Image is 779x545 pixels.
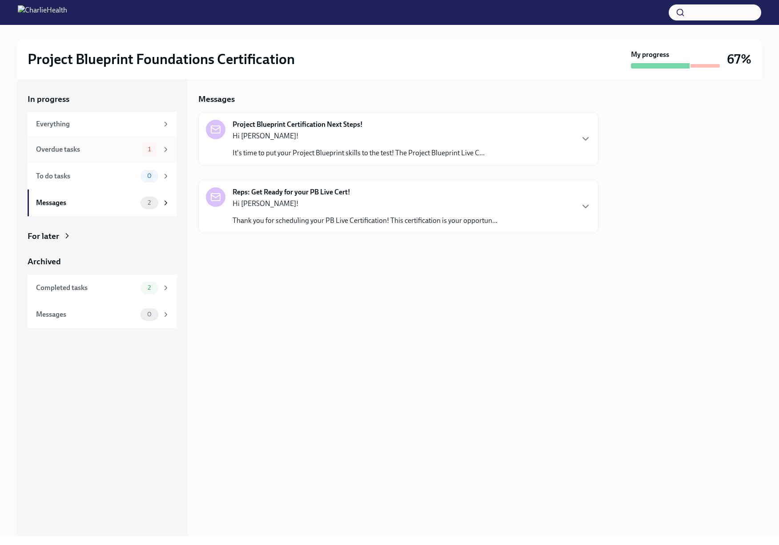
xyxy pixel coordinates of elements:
[28,190,177,216] a: Messages2
[233,187,350,197] strong: Reps: Get Ready for your PB Live Cert!
[36,283,137,293] div: Completed tasks
[28,230,177,242] a: For later
[36,198,137,208] div: Messages
[198,93,235,105] h5: Messages
[36,145,137,154] div: Overdue tasks
[28,136,177,163] a: Overdue tasks1
[28,301,177,328] a: Messages0
[28,256,177,267] a: Archived
[142,199,156,206] span: 2
[233,131,485,141] p: Hi [PERSON_NAME]!
[142,173,157,179] span: 0
[28,112,177,136] a: Everything
[28,163,177,190] a: To do tasks0
[727,51,751,67] h3: 67%
[142,311,157,318] span: 0
[36,310,137,319] div: Messages
[28,50,295,68] h2: Project Blueprint Foundations Certification
[28,93,177,105] a: In progress
[233,148,485,158] p: It's time to put your Project Blueprint skills to the test! The Project Blueprint Live C...
[143,146,156,153] span: 1
[18,5,67,20] img: CharlieHealth
[142,284,156,291] span: 2
[36,171,137,181] div: To do tasks
[36,119,158,129] div: Everything
[28,275,177,301] a: Completed tasks2
[233,199,498,209] p: Hi [PERSON_NAME]!
[28,230,59,242] div: For later
[631,50,669,60] strong: My progress
[233,120,363,129] strong: Project Blueprint Certification Next Steps!
[233,216,498,226] p: Thank you for scheduling your PB Live Certification! This certification is your opportun...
